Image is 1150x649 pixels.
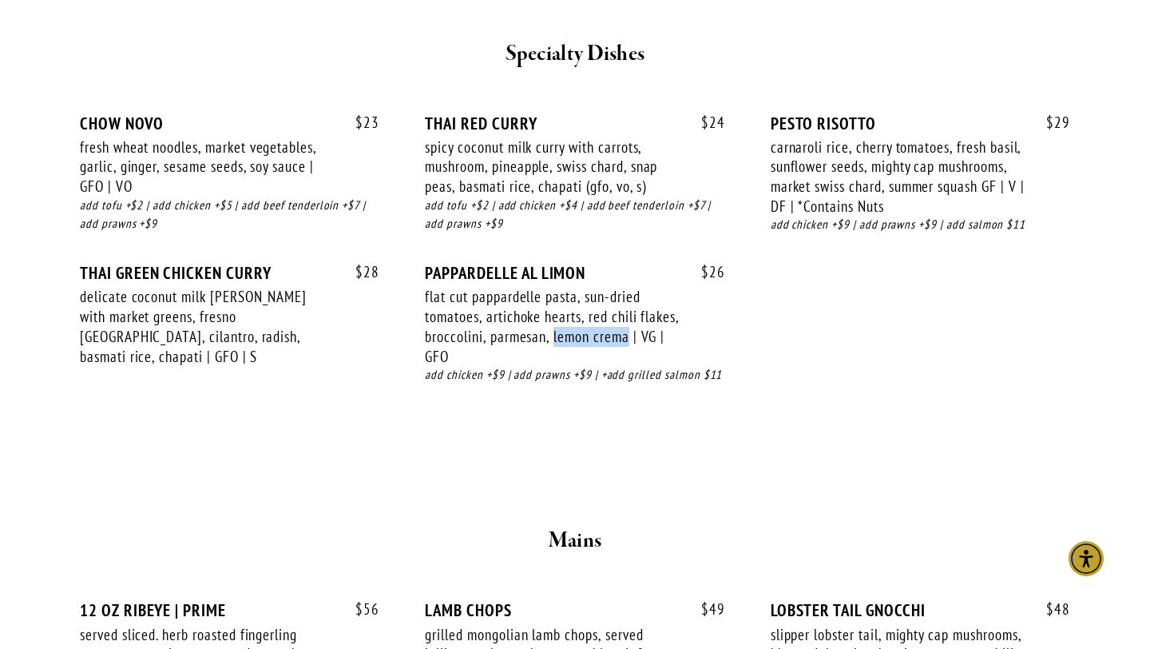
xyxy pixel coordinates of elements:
[701,262,709,281] span: $
[80,197,379,233] div: add tofu +$2 | add chicken +$5 | add beef tenderloin +$7 | add prawns +$9
[425,287,679,366] div: flat cut pappardelle pasta, sun-dried tomatoes, artichoke hearts, red chili flakes, broccolini, p...
[425,113,724,133] div: THAI RED CURRY
[425,366,724,384] div: add chicken +$9 | add prawns +$9 | +add grilled salmon $11
[1030,113,1070,132] span: 29
[701,113,709,132] span: $
[425,137,679,197] div: spicy coconut milk curry with carrots, mushroom, pineapple, swiss chard, snap peas, basmati rice,...
[1069,541,1104,576] div: Accessibility Menu
[355,262,363,281] span: $
[771,216,1070,234] div: add chicken +$9 | add prawns +$9 | add salmon $11
[80,113,379,133] div: CHOW NOVO
[339,263,379,281] span: 28
[425,600,724,620] div: LAMB CHOPS
[685,263,725,281] span: 26
[685,600,725,619] span: 49
[1046,113,1054,132] span: $
[771,137,1025,217] div: carnaroli rice, cherry tomatoes, fresh basil, sunflower seeds, mighty cap mushrooms, market swiss...
[549,527,602,555] strong: Mains
[80,287,334,366] div: delicate coconut milk [PERSON_NAME] with market greens, fresno [GEOGRAPHIC_DATA], cilantro, radis...
[425,263,724,283] div: PAPPARDELLE AL LIMON
[771,600,1070,620] div: LOBSTER TAIL GNOCCHI
[425,197,724,233] div: add tofu +$2 | add chicken +$4 | add beef tenderloin +$7 | add prawns +$9
[355,599,363,619] span: $
[685,113,725,132] span: 24
[80,600,379,620] div: 12 OZ RIBEYE | PRIME
[339,600,379,619] span: 56
[1046,599,1054,619] span: $
[355,113,363,132] span: $
[506,40,645,68] strong: Specialty Dishes
[701,599,709,619] span: $
[1030,600,1070,619] span: 48
[80,263,379,283] div: THAI GREEN CHICKEN CURRY
[771,113,1070,133] div: PESTO RISOTTO
[80,137,334,197] div: fresh wheat noodles, market vegetables, garlic, ginger, sesame seeds, soy sauce | GFO | VO
[339,113,379,132] span: 23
